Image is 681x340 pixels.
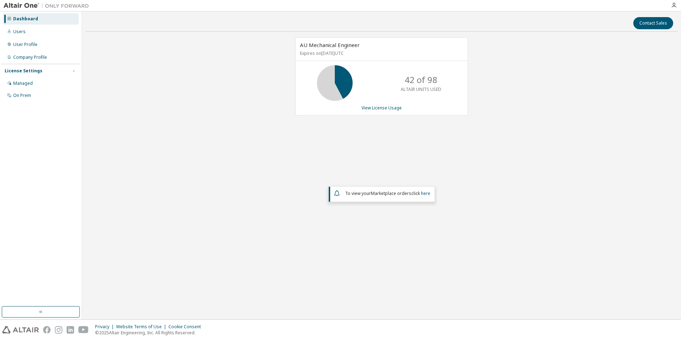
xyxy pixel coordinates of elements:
p: ALTAIR UNITS USED [401,86,441,92]
button: Contact Sales [633,17,673,29]
a: View License Usage [362,105,402,111]
p: Expires on [DATE] UTC [300,50,462,56]
div: User Profile [13,42,37,47]
img: youtube.svg [78,326,89,334]
div: Privacy [95,324,116,330]
em: Marketplace orders [371,190,411,196]
p: © 2025 Altair Engineering, Inc. All Rights Reserved. [95,330,205,336]
div: Company Profile [13,55,47,60]
div: Website Terms of Use [116,324,168,330]
img: linkedin.svg [67,326,74,334]
img: Altair One [4,2,93,9]
p: 42 of 98 [405,74,437,86]
div: Dashboard [13,16,38,22]
div: Cookie Consent [168,324,205,330]
div: License Settings [5,68,42,74]
span: To view your click [345,190,430,196]
img: facebook.svg [43,326,51,334]
img: instagram.svg [55,326,62,334]
span: AU Mechanical Engineer [300,41,360,48]
div: On Prem [13,93,31,98]
div: Users [13,29,26,35]
img: altair_logo.svg [2,326,39,334]
div: Managed [13,81,33,86]
a: here [421,190,430,196]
